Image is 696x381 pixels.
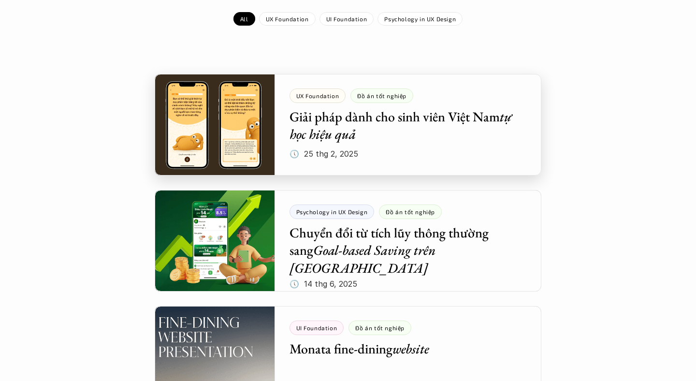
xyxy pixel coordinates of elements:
[155,190,541,292] a: Chuyển đổi từ tích lũy thông thường sangGoal-based Saving trên [GEOGRAPHIC_DATA]🕔 14 thg 6, 2025
[155,74,541,176] a: Giải pháp dành cho sinh viên Việt Namtự học hiệu quả🕔 25 thg 2, 2025
[384,15,456,22] p: Psychology in UX Design
[240,15,248,22] p: All
[266,15,309,22] p: UX Foundation
[326,15,367,22] p: UI Foundation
